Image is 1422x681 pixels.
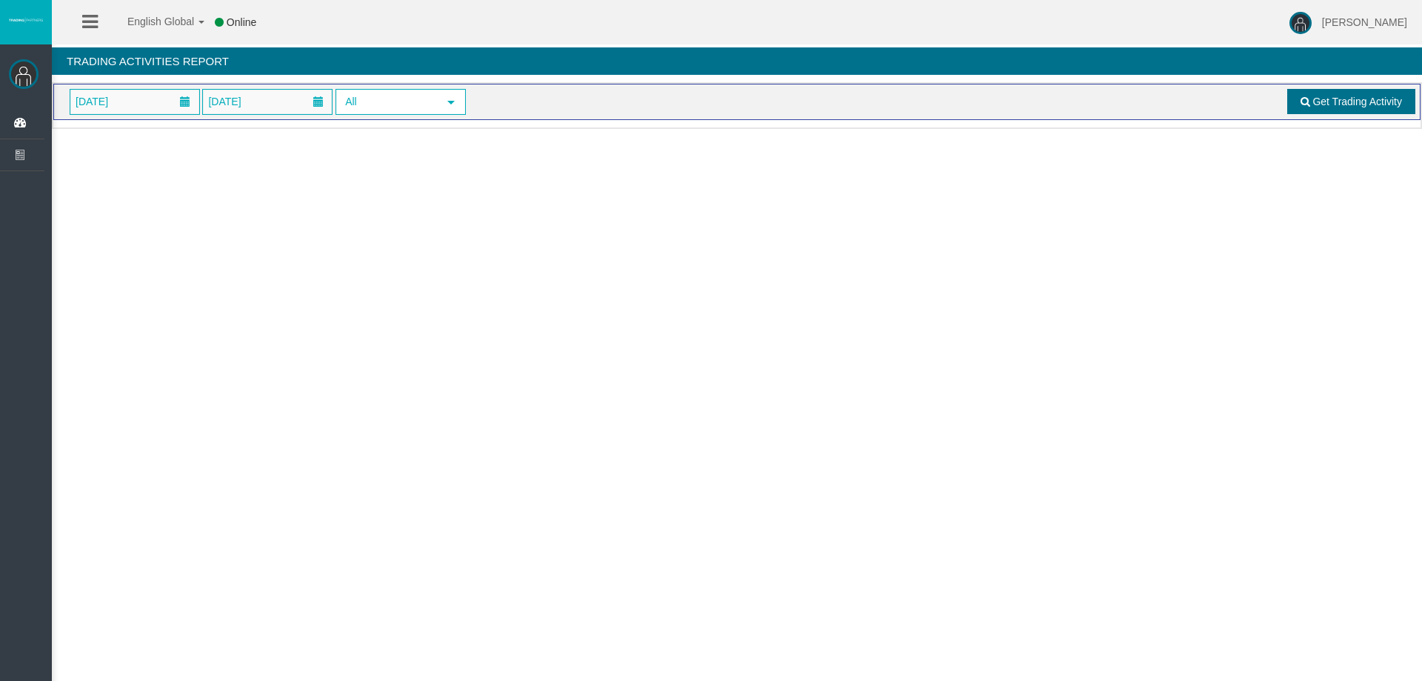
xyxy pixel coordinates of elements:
[1322,16,1407,28] span: [PERSON_NAME]
[1312,96,1402,107] span: Get Trading Activity
[52,47,1422,75] h4: Trading Activities Report
[445,96,457,108] span: select
[337,90,438,113] span: All
[7,17,44,23] img: logo.svg
[71,91,113,112] span: [DATE]
[204,91,245,112] span: [DATE]
[227,16,256,28] span: Online
[108,16,194,27] span: English Global
[1289,12,1312,34] img: user-image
